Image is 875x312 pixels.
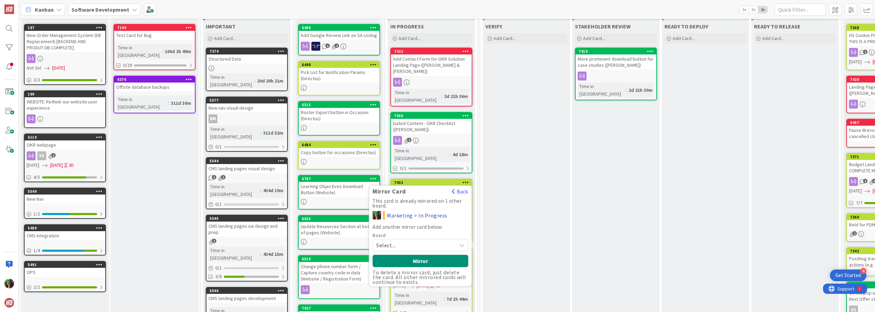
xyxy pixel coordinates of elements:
[35,5,54,14] span: Kanban
[373,211,381,220] img: SL
[25,246,105,255] div: 1/4
[206,215,287,222] div: 5545
[673,35,695,41] span: Add Card...
[863,50,867,54] span: 1
[24,134,106,182] a: 6110OKR webpageSS[DATE][DATE]3D4/5
[749,6,758,13] span: 2x
[775,3,826,16] input: Quick Filter...
[391,179,472,186] div: 7432Mirror CardBackThis card is already mirrored on 1 other board.SLMarketing > In ProgressAdd an...
[575,23,631,30] span: STAKEHOLDER REVIEW
[25,91,105,112] div: 199WEBSITE: Rethink our website user experience
[123,62,132,69] span: 0/29
[860,268,866,274] div: 4
[299,216,379,222] div: 6835
[393,147,450,162] div: Time in [GEOGRAPHIC_DATA]
[169,99,193,107] div: 311d 30m
[25,283,105,291] div: 2/2
[210,216,287,221] div: 5545
[25,225,105,240] div: 5489CMS Integration
[298,141,380,170] a: 6484Copy button for occasions (Directus)
[215,273,222,280] span: 3/8
[117,77,195,82] div: 6376
[302,257,379,261] div: 6518
[452,188,468,195] button: Back
[261,129,285,137] div: 311d 52m
[113,76,196,113] a: 6376Offsite database backupsTime in [GEOGRAPHIC_DATA]:311d 30m
[25,262,105,268] div: 5491
[210,159,287,163] div: 5544
[25,188,105,195] div: 5549
[50,162,63,169] span: [DATE]
[206,48,287,63] div: 7374Structured Data
[4,279,14,288] img: SL
[298,24,380,55] a: 6486Add Google Review Link on SA ListingMH
[33,284,40,291] span: 2 / 2
[25,25,105,52] div: 187New Order Management System (EB Replacement) [BACKEND AND PRODUT DB COMPLETE]
[114,25,195,31] div: 7149
[260,187,261,194] span: :
[450,151,451,158] span: :
[299,182,379,197] div: Learning Objectives Download Button (Website)
[299,25,379,40] div: 6486Add Google Review Link on SA Listing
[445,295,470,303] div: 7d 1h 44m
[25,195,105,203] div: New Nav
[206,164,287,173] div: CMS landing pages visual design
[664,23,708,30] span: READY TO DEPLOY
[28,262,105,267] div: 5491
[25,210,105,218] div: 1/2
[373,199,468,208] p: This card is already mirrored on 1 other board.
[36,3,37,8] div: 1
[25,134,105,140] div: 6110
[863,179,867,183] span: 2
[387,213,447,218] a: Marketing > In Progress
[208,73,254,88] div: Time in [GEOGRAPHIC_DATA]
[369,188,409,195] span: Mirror Card
[835,272,861,279] div: Get Started
[302,306,379,311] div: 7027
[260,129,261,137] span: :
[116,44,162,59] div: Time in [GEOGRAPHIC_DATA]
[393,291,444,307] div: Time in [GEOGRAPHIC_DATA]
[25,140,105,149] div: OKR webpage
[25,25,105,31] div: 187
[168,99,169,107] span: :
[298,215,380,250] a: 6835Update Resources Section at bottom of pages (Website)
[206,54,287,63] div: Structured Data
[69,162,74,169] div: 3D
[206,103,287,112] div: New nav visual design
[299,25,379,31] div: 6486
[302,142,379,147] div: 6484
[206,97,287,112] div: 5577New nav visual design
[407,138,412,142] span: 1
[390,112,472,173] a: 7366Gated Content - OKR Checklist ([PERSON_NAME])Time in [GEOGRAPHIC_DATA]:4d 18m0/2
[494,35,515,41] span: Add Card...
[28,92,105,97] div: 199
[299,102,379,123] div: 6515Roster Export button in Occasion (Directus)
[24,224,106,255] a: 5489CMS Integration1/4
[28,135,105,140] div: 6110
[214,35,236,41] span: Add Card...
[852,231,857,236] span: 1
[206,158,287,173] div: 5544CMS landing pages visual design
[208,114,217,123] div: BM
[33,247,40,254] span: 1 / 4
[206,200,287,209] div: 0/1
[37,151,46,160] div: SS
[215,201,222,208] span: 0 / 1
[206,48,288,91] a: 7374Structured DataTime in [GEOGRAPHIC_DATA]:20d 20h 21m
[255,77,285,85] div: 20d 20h 21m
[441,92,442,100] span: :
[376,240,453,250] span: Select...
[849,187,862,195] span: [DATE]
[28,226,105,230] div: 5489
[298,175,380,210] a: 6787Learning Objectives Download Button (Website)
[210,49,287,54] div: 7374
[206,294,287,303] div: CMS landing pages development
[391,54,472,76] div: Add Contact Form for OKR Solution Landing Page ([PERSON_NAME] & [PERSON_NAME])
[451,151,470,158] div: 4d 18m
[33,210,40,217] span: 1 / 2
[208,125,260,140] div: Time in [GEOGRAPHIC_DATA]
[260,250,261,258] span: :
[373,255,468,267] button: Mirror
[299,216,379,237] div: 6835Update Resources Section at bottom of pages (Website)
